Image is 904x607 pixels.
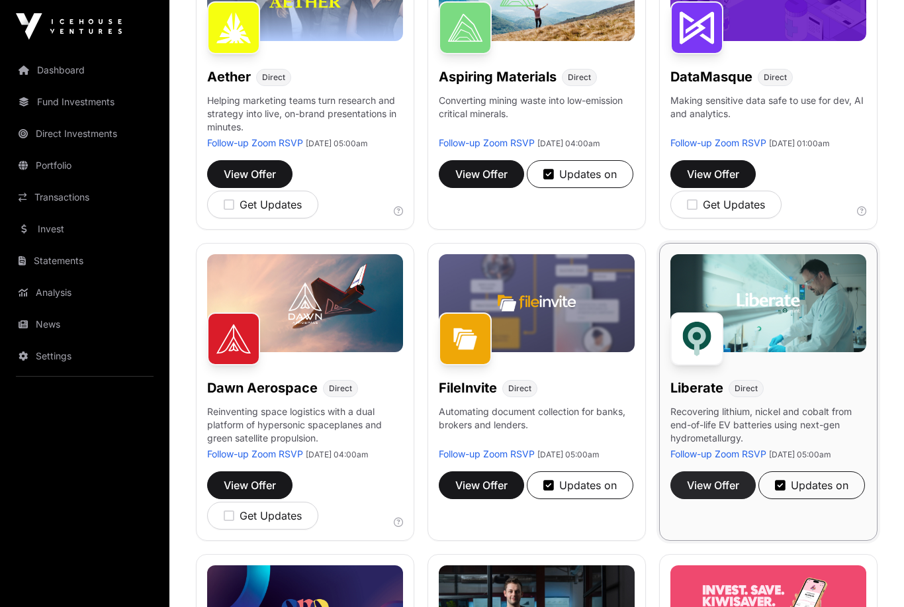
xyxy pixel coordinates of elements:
a: Follow-up Zoom RSVP [207,448,303,459]
p: Reinventing space logistics with a dual platform of hypersonic spaceplanes and green satellite pr... [207,405,403,447]
span: View Offer [224,166,276,182]
p: Making sensitive data safe to use for dev, AI and analytics. [670,94,866,136]
h1: FileInvite [439,379,497,397]
a: Fund Investments [11,87,159,117]
p: Helping marketing teams turn research and strategy into live, on-brand presentations in minutes. [207,94,403,136]
a: Analysis [11,278,159,307]
span: Direct [764,72,787,83]
button: View Offer [207,160,293,188]
button: View Offer [439,471,524,499]
img: Dawn-Banner.jpg [207,254,403,352]
h1: Aspiring Materials [439,68,557,86]
p: Recovering lithium, nickel and cobalt from end-of-life EV batteries using next-gen hydrometallurgy. [670,405,866,447]
a: Follow-up Zoom RSVP [439,137,535,148]
img: File-Invite-Banner.jpg [439,254,635,352]
img: Aether [207,1,260,54]
span: [DATE] 05:00am [769,449,831,459]
div: Get Updates [224,508,302,524]
a: Invest [11,214,159,244]
a: Dashboard [11,56,159,85]
span: [DATE] 05:00am [537,449,600,459]
img: Aspiring Materials [439,1,492,54]
img: Icehouse Ventures Logo [16,13,122,40]
div: Updates on [543,477,617,493]
h1: Dawn Aerospace [207,379,318,397]
button: Updates on [527,471,633,499]
button: View Offer [670,471,756,499]
img: Liberate [670,312,723,365]
div: Get Updates [224,197,302,212]
button: Updates on [527,160,633,188]
button: View Offer [439,160,524,188]
img: Liberate-Banner.jpg [670,254,866,352]
a: Follow-up Zoom RSVP [670,448,766,459]
img: FileInvite [439,312,492,365]
a: Follow-up Zoom RSVP [670,137,766,148]
img: DataMasque [670,1,723,54]
div: Updates on [543,166,617,182]
p: Converting mining waste into low-emission critical minerals. [439,94,635,136]
iframe: Chat Widget [838,543,904,607]
h1: Liberate [670,379,723,397]
span: Direct [262,72,285,83]
span: [DATE] 04:00am [537,138,600,148]
a: Follow-up Zoom RSVP [207,137,303,148]
h1: Aether [207,68,251,86]
span: Direct [568,72,591,83]
a: Portfolio [11,151,159,180]
div: Updates on [775,477,848,493]
span: View Offer [224,477,276,493]
button: View Offer [207,471,293,499]
a: Statements [11,246,159,275]
a: Settings [11,342,159,371]
button: Updates on [758,471,865,499]
button: Get Updates [670,191,782,218]
a: Transactions [11,183,159,212]
a: Follow-up Zoom RSVP [439,448,535,459]
span: View Offer [687,477,739,493]
span: View Offer [687,166,739,182]
span: View Offer [455,166,508,182]
span: Direct [735,383,758,394]
button: Get Updates [207,191,318,218]
span: [DATE] 04:00am [306,449,369,459]
span: Direct [508,383,531,394]
h1: DataMasque [670,68,752,86]
button: Get Updates [207,502,318,530]
button: View Offer [670,160,756,188]
span: Direct [329,383,352,394]
p: Automating document collection for banks, brokers and lenders. [439,405,635,447]
a: News [11,310,159,339]
a: Direct Investments [11,119,159,148]
span: View Offer [455,477,508,493]
img: Dawn Aerospace [207,312,260,365]
div: Get Updates [687,197,765,212]
span: [DATE] 01:00am [769,138,830,148]
span: [DATE] 05:00am [306,138,368,148]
